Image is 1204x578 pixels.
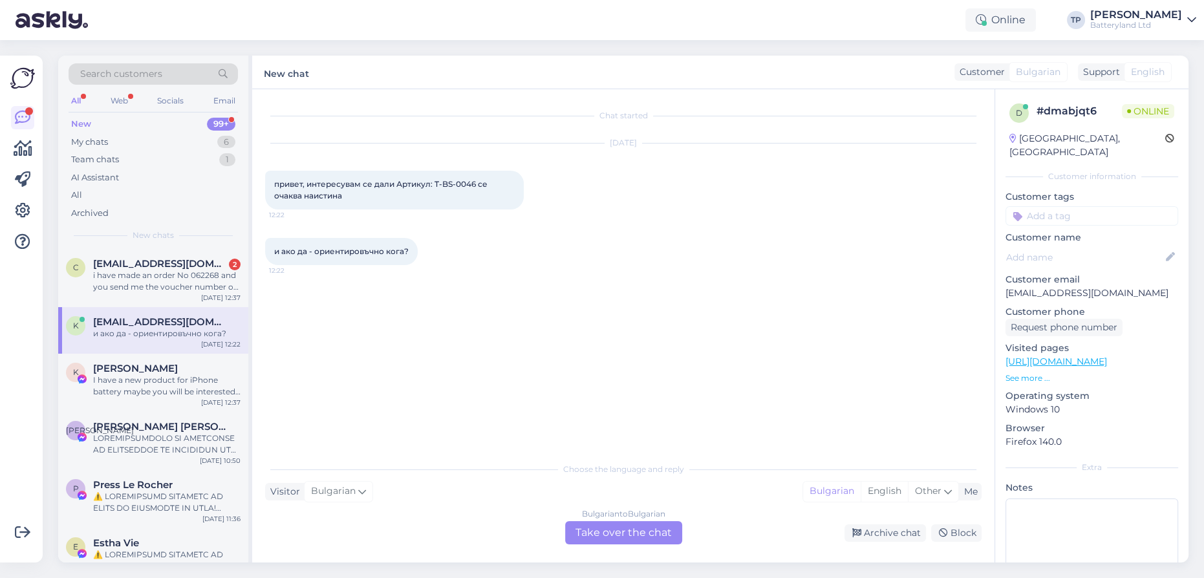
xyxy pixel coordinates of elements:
[200,456,241,466] div: [DATE] 10:50
[93,433,241,456] div: LOREMIPSUMDOLO SI AMETCONSE AD ELITSEDDOE TE INCIDIDUN UT LABOREET Dolorem Aliquaenima, mi veniam...
[69,92,83,109] div: All
[93,491,241,514] div: ⚠️ LOREMIPSUMD SITAMETC AD ELITS DO EIUSMODTE IN UTLA! Etdolor magnaaliq enimadminim veniamq nost...
[1005,481,1178,495] p: Notes
[80,67,162,81] span: Search customers
[1005,286,1178,300] p: [EMAIL_ADDRESS][DOMAIN_NAME]
[71,207,109,220] div: Archived
[201,293,241,303] div: [DATE] 12:37
[73,321,79,330] span: k
[274,179,489,200] span: привет, интересувам се дали Артикул: T-BS-0046 се очаква наистина
[1005,356,1107,367] a: [URL][DOMAIN_NAME]
[264,63,309,81] label: New chat
[1005,206,1178,226] input: Add a tag
[93,258,228,270] span: canteloop01@hotmail.com
[1005,341,1178,355] p: Visited pages
[93,479,173,491] span: Press Le Rocher
[93,549,241,572] div: ⚠️ LOREMIPSUMD SITAMETC AD ELITS DO EIUSMODTE IN UTLA! Etdolor magnaaliq enimadminim veniamq nost...
[1131,65,1165,79] span: English
[931,524,982,542] div: Block
[1005,435,1178,449] p: Firefox 140.0
[1067,11,1085,29] div: TP
[582,508,665,520] div: Bulgarian to Bulgarian
[274,246,409,256] span: и ако да - ориентировъчно кога?
[1005,389,1178,403] p: Operating system
[217,136,235,149] div: 6
[959,485,978,498] div: Me
[71,189,82,202] div: All
[1006,250,1163,264] input: Add name
[133,230,174,241] span: New chats
[1005,422,1178,435] p: Browser
[93,421,228,433] span: Л. Ирина
[202,514,241,524] div: [DATE] 11:36
[93,363,178,374] span: Kelvin Xu
[71,118,91,131] div: New
[1005,462,1178,473] div: Extra
[265,110,982,122] div: Chat started
[915,485,941,497] span: Other
[93,270,241,293] div: i have made an order No 062268 and you send me the voucher number of the courier send, 5057474586...
[1005,231,1178,244] p: Customer name
[1009,132,1165,159] div: [GEOGRAPHIC_DATA], [GEOGRAPHIC_DATA]
[269,266,317,275] span: 12:22
[1005,171,1178,182] div: Customer information
[93,316,228,328] span: kon@dio.bg
[1005,305,1178,319] p: Customer phone
[565,521,682,544] div: Take over the chat
[1005,372,1178,384] p: See more ...
[219,153,235,166] div: 1
[71,136,108,149] div: My chats
[265,137,982,149] div: [DATE]
[1090,20,1182,30] div: Batteryland Ltd
[1078,65,1120,79] div: Support
[803,482,861,501] div: Bulgarian
[201,339,241,349] div: [DATE] 12:22
[1005,190,1178,204] p: Customer tags
[1122,104,1174,118] span: Online
[93,374,241,398] div: I have a new product for iPhone battery maybe you will be interested😁
[93,328,241,339] div: и ако да - ориентировъчно кога?
[1005,403,1178,416] p: Windows 10
[1037,103,1122,119] div: # dmabjqt6
[93,537,139,549] span: Estha Vie
[311,484,356,498] span: Bulgarian
[71,171,119,184] div: AI Assistant
[965,8,1036,32] div: Online
[265,464,982,475] div: Choose the language and reply
[954,65,1005,79] div: Customer
[73,542,78,551] span: E
[73,484,79,493] span: P
[1005,319,1123,336] div: Request phone number
[844,524,926,542] div: Archive chat
[1016,108,1022,118] span: d
[1016,65,1060,79] span: Bulgarian
[155,92,186,109] div: Socials
[861,482,908,501] div: English
[265,485,300,498] div: Visitor
[211,92,238,109] div: Email
[73,262,79,272] span: c
[10,66,35,91] img: Askly Logo
[207,118,235,131] div: 99+
[71,153,119,166] div: Team chats
[66,425,134,435] span: [PERSON_NAME]
[73,367,79,377] span: K
[201,398,241,407] div: [DATE] 12:37
[229,259,241,270] div: 2
[108,92,131,109] div: Web
[1090,10,1182,20] div: [PERSON_NAME]
[269,210,317,220] span: 12:22
[1005,273,1178,286] p: Customer email
[1090,10,1196,30] a: [PERSON_NAME]Batteryland Ltd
